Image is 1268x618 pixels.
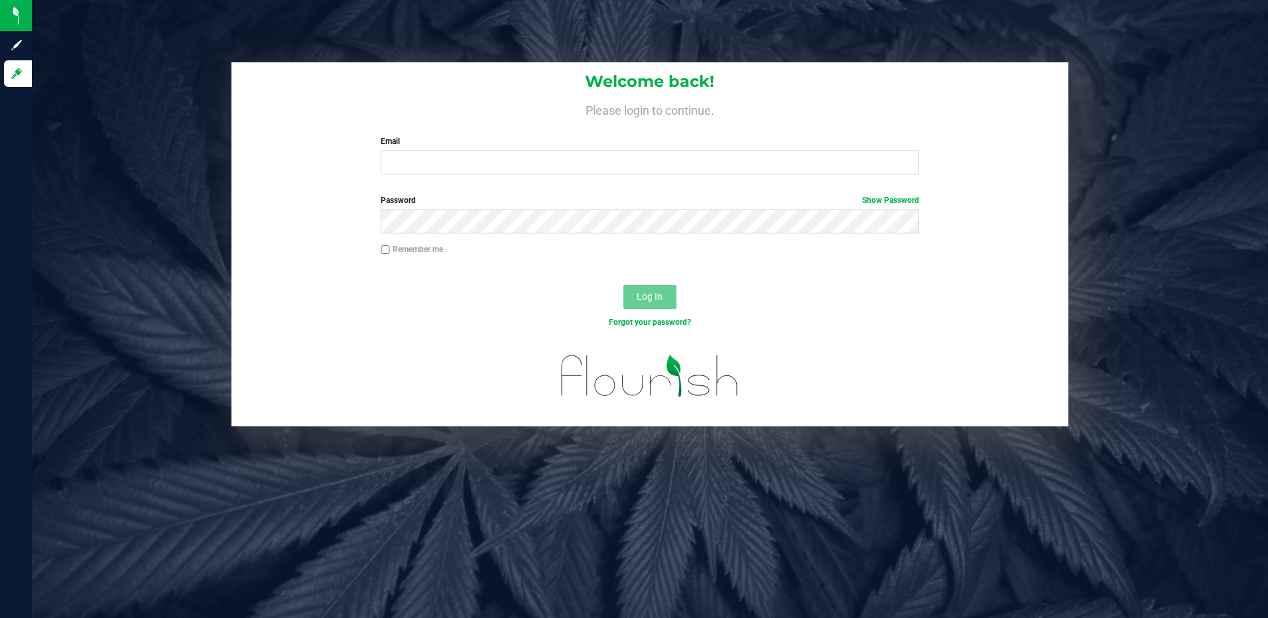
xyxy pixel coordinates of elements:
[381,135,919,147] label: Email
[381,245,390,255] input: Remember me
[609,318,691,327] a: Forgot your password?
[862,196,919,205] a: Show Password
[381,196,416,205] span: Password
[637,291,663,302] span: Log In
[231,101,1069,117] h4: Please login to continue.
[10,38,23,52] inline-svg: Sign up
[231,73,1069,90] h1: Welcome back!
[623,285,676,309] button: Log In
[381,243,443,255] label: Remember me
[545,342,755,410] img: flourish_logo.svg
[10,67,23,80] inline-svg: Log in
